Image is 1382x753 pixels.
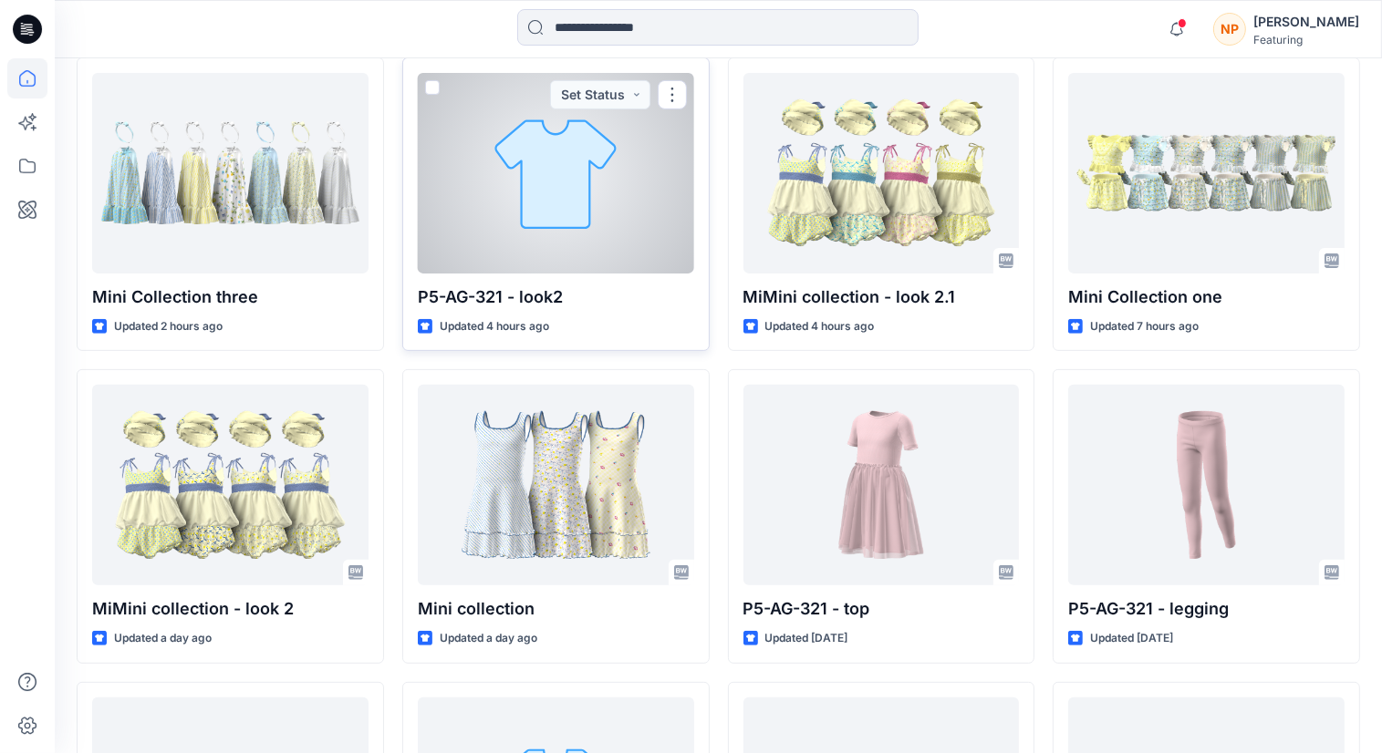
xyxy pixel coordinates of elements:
p: P5-AG-321 - legging [1068,596,1345,622]
a: P5-AG-321 - top [743,385,1020,585]
p: Mini Collection three [92,284,369,310]
a: MiMini collection - look 2 [92,385,369,585]
p: P5-AG-321 - look2 [418,284,694,310]
p: MiMini collection - look 2 [92,596,369,622]
p: MiMini collection - look 2.1 [743,284,1020,310]
p: Updated a day ago [114,629,212,648]
a: Mini collection [418,385,694,585]
a: Mini Collection three [92,73,369,273]
p: Updated [DATE] [765,629,848,648]
div: [PERSON_NAME] [1253,11,1359,33]
p: Updated [DATE] [1090,629,1173,648]
p: Updated 7 hours ago [1090,317,1199,336]
div: Featuring [1253,33,1359,46]
a: P5-AG-321 - legging [1068,385,1345,585]
p: Updated a day ago [440,629,537,648]
p: P5-AG-321 - top [743,596,1020,622]
a: MiMini collection - look 2.1 [743,73,1020,273]
div: NP [1213,13,1246,46]
p: Mini collection [418,596,694,622]
a: Mini Collection one [1068,73,1345,273]
p: Updated 4 hours ago [765,317,875,336]
a: P5-AG-321 - look2 [418,73,694,273]
p: Updated 2 hours ago [114,317,223,336]
p: Mini Collection one [1068,284,1345,310]
p: Updated 4 hours ago [440,317,549,336]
